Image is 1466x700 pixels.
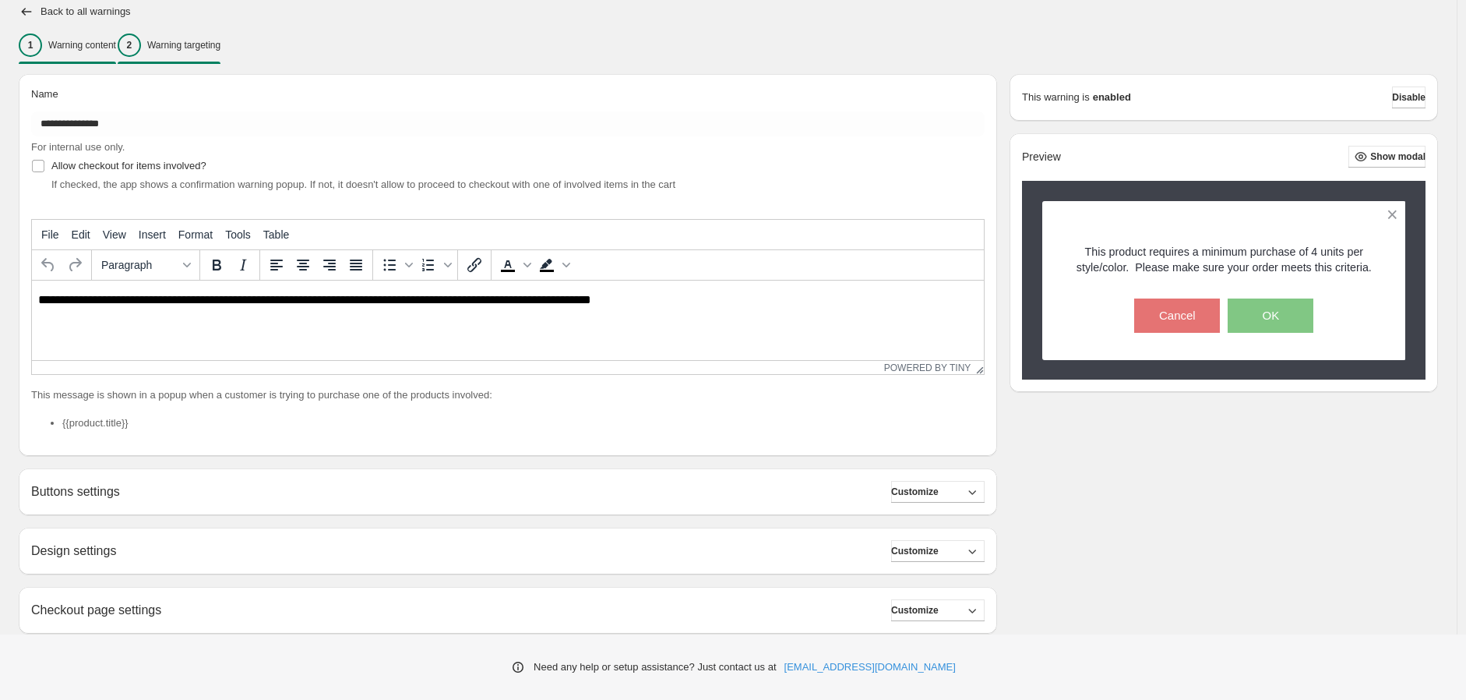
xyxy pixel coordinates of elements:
h2: Back to all warnings [41,5,131,18]
p: This message is shown in a popup when a customer is trying to purchase one of the products involved: [31,387,985,403]
p: This product requires a minimum purchase of 4 units per style/color. Please make sure your order ... [1070,244,1379,275]
button: Customize [891,481,985,503]
button: Customize [891,540,985,562]
button: Disable [1392,87,1425,108]
iframe: Rich Text Area [32,281,984,360]
button: Show modal [1348,146,1425,168]
button: 2Warning targeting [118,29,220,62]
span: Tools [225,228,251,241]
a: Powered by Tiny [884,362,971,373]
h2: Design settings [31,543,116,558]
strong: enabled [1093,90,1131,105]
button: OK [1228,299,1313,333]
button: Undo [35,252,62,278]
span: Paragraph [101,259,178,271]
span: View [103,228,126,241]
button: Align center [290,252,316,278]
a: [EMAIL_ADDRESS][DOMAIN_NAME] [784,659,956,675]
h2: Preview [1022,150,1061,164]
span: If checked, the app shows a confirmation warning popup. If not, it doesn't allow to proceed to ch... [51,179,675,190]
h2: Checkout page settings [31,603,161,617]
p: This warning is [1022,90,1090,105]
div: Numbered list [415,252,454,278]
span: Customize [891,486,939,498]
button: Italic [230,252,256,278]
div: Text color [495,252,534,278]
button: Insert/edit link [461,252,488,278]
button: Bold [203,252,230,278]
span: Allow checkout for items involved? [51,160,206,171]
div: Resize [971,361,984,374]
span: Table [263,228,289,241]
button: Align right [316,252,343,278]
p: Warning content [48,39,116,51]
button: Cancel [1134,299,1220,333]
button: Align left [263,252,290,278]
li: {{product.title}} [62,415,985,431]
div: 2 [118,34,141,57]
span: Name [31,88,58,100]
span: Insert [139,228,166,241]
button: Justify [343,252,369,278]
h2: Buttons settings [31,484,120,499]
div: Background color [534,252,573,278]
span: Disable [1392,91,1425,104]
button: Formats [95,252,196,278]
span: Edit [72,228,90,241]
span: For internal use only. [31,141,125,153]
div: Bullet list [376,252,415,278]
button: 1Warning content [19,29,116,62]
span: Format [178,228,213,241]
span: Show modal [1370,150,1425,163]
span: File [41,228,59,241]
button: Customize [891,599,985,621]
div: 1 [19,34,42,57]
p: Warning targeting [147,39,220,51]
button: Redo [62,252,88,278]
span: Customize [891,545,939,557]
span: Customize [891,604,939,617]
